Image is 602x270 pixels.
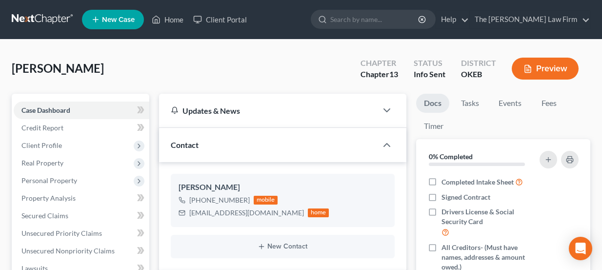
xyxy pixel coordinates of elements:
[21,247,115,255] span: Unsecured Nonpriority Claims
[21,176,77,185] span: Personal Property
[254,196,278,205] div: mobile
[189,208,304,218] div: [EMAIL_ADDRESS][DOMAIN_NAME]
[436,11,469,28] a: Help
[441,192,490,202] span: Signed Contract
[461,69,496,80] div: OKEB
[512,58,579,80] button: Preview
[21,124,63,132] span: Credit Report
[21,159,63,167] span: Real Property
[179,243,387,250] button: New Contact
[14,119,149,137] a: Credit Report
[441,207,539,227] span: Drivers License & Social Security Card
[21,211,68,220] span: Secured Claims
[361,69,398,80] div: Chapter
[171,140,199,149] span: Contact
[14,102,149,119] a: Case Dashboard
[188,11,252,28] a: Client Portal
[308,208,329,217] div: home
[21,229,102,237] span: Unsecured Priority Claims
[147,11,188,28] a: Home
[533,94,564,113] a: Fees
[470,11,590,28] a: The [PERSON_NAME] Law Firm
[14,189,149,207] a: Property Analysis
[171,105,366,116] div: Updates & News
[21,106,70,114] span: Case Dashboard
[416,117,451,136] a: Timer
[14,225,149,242] a: Unsecured Priority Claims
[361,58,398,69] div: Chapter
[102,16,135,23] span: New Case
[414,69,445,80] div: Info Sent
[414,58,445,69] div: Status
[189,195,250,205] div: [PHONE_NUMBER]
[429,152,473,161] strong: 0% Completed
[330,10,420,28] input: Search by name...
[389,69,398,79] span: 13
[21,141,62,149] span: Client Profile
[12,61,104,75] span: [PERSON_NAME]
[441,177,514,187] span: Completed Intake Sheet
[453,94,487,113] a: Tasks
[14,242,149,260] a: Unsecured Nonpriority Claims
[179,182,387,193] div: [PERSON_NAME]
[569,237,592,260] div: Open Intercom Messenger
[416,94,449,113] a: Docs
[491,94,529,113] a: Events
[21,194,76,202] span: Property Analysis
[14,207,149,225] a: Secured Claims
[461,58,496,69] div: District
